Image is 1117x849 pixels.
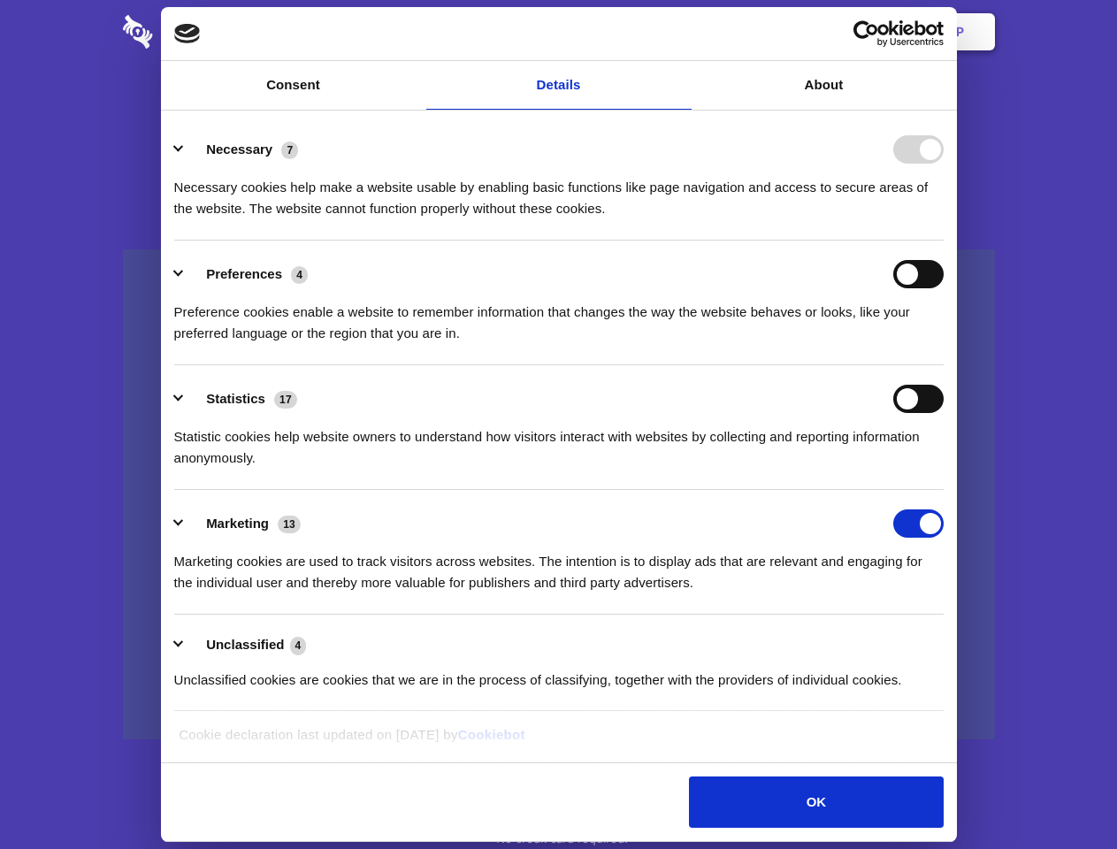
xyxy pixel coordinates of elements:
div: Preference cookies enable a website to remember information that changes the way the website beha... [174,288,944,344]
div: Unclassified cookies are cookies that we are in the process of classifying, together with the pro... [174,656,944,691]
span: 17 [274,391,297,409]
label: Necessary [206,141,272,157]
div: Cookie declaration last updated on [DATE] by [165,724,952,759]
label: Statistics [206,391,265,406]
button: Statistics (17) [174,385,309,413]
a: Details [426,61,692,110]
div: Statistic cookies help website owners to understand how visitors interact with websites by collec... [174,413,944,469]
a: Cookiebot [458,727,525,742]
a: Consent [161,61,426,110]
a: About [692,61,957,110]
a: Usercentrics Cookiebot - opens in a new window [789,20,944,47]
iframe: Drift Widget Chat Controller [1029,761,1096,828]
img: logo [174,24,201,43]
h1: Eliminate Slack Data Loss. [123,80,995,143]
h4: Auto-redaction of sensitive data, encrypted data sharing and self-destructing private chats. Shar... [123,161,995,219]
div: Marketing cookies are used to track visitors across websites. The intention is to display ads tha... [174,538,944,593]
a: Login [802,4,879,59]
span: 7 [281,141,298,159]
a: Pricing [519,4,596,59]
button: Unclassified (4) [174,634,318,656]
span: 4 [290,637,307,654]
a: Wistia video thumbnail [123,249,995,740]
label: Marketing [206,516,269,531]
label: Preferences [206,266,282,281]
span: 4 [291,266,308,284]
button: Preferences (4) [174,260,319,288]
button: Necessary (7) [174,135,310,164]
button: Marketing (13) [174,509,312,538]
div: Necessary cookies help make a website usable by enabling basic functions like page navigation and... [174,164,944,219]
button: OK [689,776,943,828]
img: logo-wordmark-white-trans-d4663122ce5f474addd5e946df7df03e33cb6a1c49d2221995e7729f52c070b2.svg [123,15,274,49]
a: Contact [717,4,799,59]
span: 13 [278,516,301,533]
